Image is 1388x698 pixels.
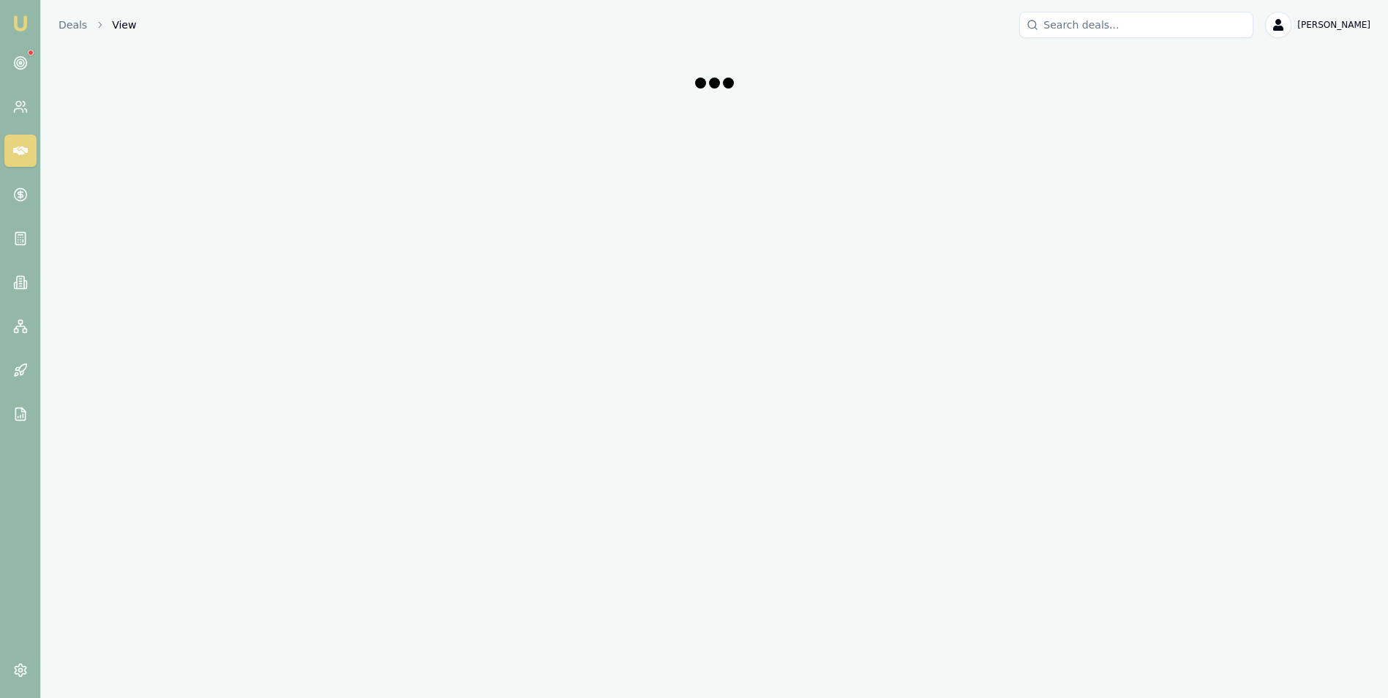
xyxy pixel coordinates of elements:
[12,15,29,32] img: emu-icon-u.png
[112,18,136,32] span: View
[59,18,136,32] nav: breadcrumb
[1019,12,1253,38] input: Search deals
[59,18,87,32] a: Deals
[1297,19,1370,31] span: [PERSON_NAME]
